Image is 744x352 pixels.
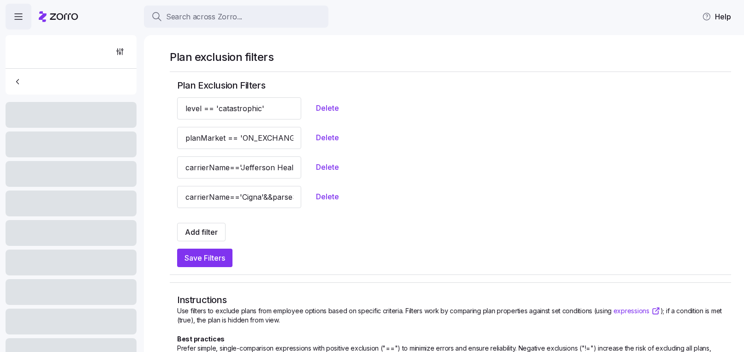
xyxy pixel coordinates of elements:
[144,6,328,28] button: Search across Zorro...
[177,97,301,119] input: carrierName != 'Ambetter' && individualMedicalDeductible|parseIdeonMedicalProperty > 1500
[316,191,339,202] span: Delete
[177,294,724,306] h2: Instructions
[309,100,346,116] button: Delete
[166,11,242,23] span: Search across Zorro...
[177,79,724,92] h2: Plan Exclusion Filters
[316,102,339,113] span: Delete
[177,249,232,267] button: Save Filters
[177,186,301,208] input: carrierName != 'Ambetter' && individualMedicalDeductible|parseIdeonMedicalProperty > 1500
[309,188,346,205] button: Delete
[309,129,346,146] button: Delete
[316,161,339,173] span: Delete
[702,11,731,22] span: Help
[177,127,301,149] input: carrierName != 'Ambetter' && individualMedicalDeductible|parseIdeonMedicalProperty > 1500
[177,156,301,179] input: carrierName != 'Ambetter' && individualMedicalDeductible|parseIdeonMedicalProperty > 1500
[185,227,218,238] span: Add filter
[309,159,346,175] button: Delete
[177,223,226,241] button: Add filter
[613,306,661,316] a: expressions
[185,252,225,263] span: Save Filters
[170,50,731,64] h1: Plan exclusion filters
[316,132,339,143] span: Delete
[695,7,738,26] button: Help
[177,335,225,343] b: Best practices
